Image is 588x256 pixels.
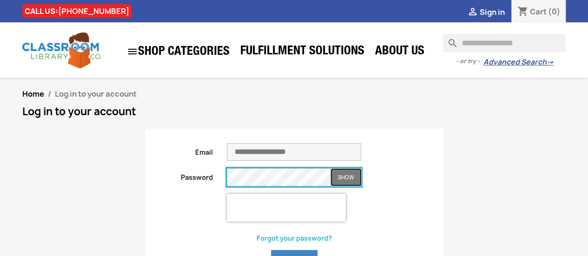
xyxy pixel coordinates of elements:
a:  Sign in [467,7,504,17]
a: Home [22,89,44,99]
img: Classroom Library Company [22,33,101,68]
h1: Log in to your account [22,106,566,117]
a: SHOP CATEGORIES [122,41,234,62]
a: About Us [370,43,429,61]
iframe: reCAPTCHA [227,194,346,222]
div: CALL US: [22,4,132,18]
i:  [127,46,138,57]
a: Forgot your password? [257,234,332,243]
button: Show [330,168,362,186]
span: - or try - [456,57,483,66]
a: Fulfillment Solutions [236,43,369,61]
a: Advanced Search→ [483,58,553,67]
span: Sign in [479,7,504,17]
i:  [467,7,478,18]
span: Log in to your account [55,89,137,99]
span: → [546,58,553,67]
i: shopping_cart [517,7,528,18]
i: search [443,34,454,45]
label: Email [146,143,220,157]
span: Cart [529,7,546,17]
input: Password input [227,168,330,186]
a: [PHONE_NUMBER] [58,6,129,16]
input: Search [443,34,566,53]
label: Password [146,168,220,182]
span: (0) [548,7,560,17]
